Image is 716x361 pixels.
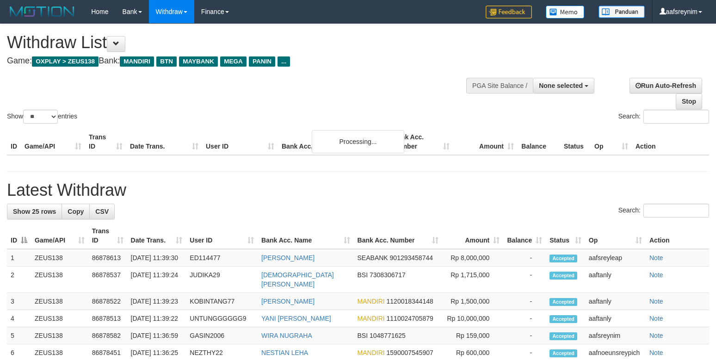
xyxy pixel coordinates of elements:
input: Search: [643,204,709,218]
label: Search: [618,110,709,124]
span: BSI [358,332,368,339]
img: Button%20Memo.svg [546,6,585,19]
td: 86878613 [88,249,127,267]
span: MANDIRI [358,298,385,305]
td: Rp 8,000,000 [442,249,503,267]
th: Op: activate to sort column ascending [585,223,646,249]
td: GASIN2006 [186,327,258,344]
td: 1 [7,249,31,267]
td: ZEUS138 [31,249,88,267]
a: Show 25 rows [7,204,62,219]
span: Copy 1120018344148 to clipboard [387,298,433,305]
span: CSV [95,208,109,215]
td: 86878537 [88,267,127,293]
img: MOTION_logo.png [7,5,77,19]
td: aaftanly [585,310,646,327]
td: - [503,267,546,293]
td: Rp 1,715,000 [442,267,503,293]
th: Action [646,223,709,249]
th: User ID: activate to sort column ascending [186,223,258,249]
a: Stop [676,93,702,109]
h1: Withdraw List [7,33,468,52]
td: aafsreyleap [585,249,646,267]
a: CSV [89,204,115,219]
label: Show entries [7,110,77,124]
th: Amount: activate to sort column ascending [442,223,503,249]
td: - [503,293,546,310]
td: ZEUS138 [31,310,88,327]
td: KOBINTANG77 [186,293,258,310]
span: ... [278,56,290,67]
span: MEGA [220,56,247,67]
th: Bank Acc. Name [278,129,389,155]
img: panduan.png [599,6,645,18]
button: None selected [533,78,594,93]
span: PANIN [249,56,275,67]
td: Rp 1,500,000 [442,293,503,310]
div: Processing... [312,130,404,153]
td: ZEUS138 [31,293,88,310]
span: Copy 1048771625 to clipboard [370,332,406,339]
th: Balance: activate to sort column ascending [503,223,546,249]
label: Search: [618,204,709,218]
span: Accepted [549,332,577,340]
span: BTN [156,56,177,67]
select: Showentries [23,110,58,124]
td: - [503,327,546,344]
td: ED114477 [186,249,258,267]
a: Copy [62,204,90,219]
th: Balance [518,129,560,155]
td: aafsreynim [585,327,646,344]
td: ZEUS138 [31,267,88,293]
span: Show 25 rows [13,208,56,215]
span: Accepted [549,315,577,323]
td: 5 [7,327,31,344]
span: MANDIRI [358,315,385,322]
img: Feedback.jpg [486,6,532,19]
td: - [503,310,546,327]
th: Date Trans. [126,129,202,155]
span: BSI [358,271,368,279]
td: UNTUNGGGGGG9 [186,310,258,327]
th: Bank Acc. Name: activate to sort column ascending [258,223,353,249]
span: MANDIRI [120,56,154,67]
td: 86878513 [88,310,127,327]
th: Amount [453,129,518,155]
th: Bank Acc. Number [389,129,453,155]
span: Copy 7308306717 to clipboard [370,271,406,279]
th: Trans ID: activate to sort column ascending [88,223,127,249]
td: aaftanly [585,293,646,310]
th: Status [560,129,591,155]
td: 3 [7,293,31,310]
td: Rp 10,000,000 [442,310,503,327]
h1: Latest Withdraw [7,181,709,199]
td: [DATE] 11:39:30 [127,249,186,267]
th: Status: activate to sort column ascending [546,223,585,249]
a: Note [649,332,663,339]
a: [PERSON_NAME] [261,254,315,261]
a: Note [649,349,663,356]
th: ID: activate to sort column descending [7,223,31,249]
div: PGA Site Balance / [466,78,533,93]
th: Op [591,129,632,155]
td: [DATE] 11:39:24 [127,267,186,293]
span: Copy 1590007545907 to clipboard [387,349,433,356]
a: Note [649,298,663,305]
a: NESTIAN LEHA [261,349,308,356]
h4: Game: Bank: [7,56,468,66]
a: Note [649,315,663,322]
th: Game/API: activate to sort column ascending [31,223,88,249]
th: Game/API [21,129,85,155]
th: User ID [202,129,278,155]
td: Rp 159,000 [442,327,503,344]
td: - [503,249,546,267]
th: Date Trans.: activate to sort column ascending [127,223,186,249]
th: ID [7,129,21,155]
span: Copy 901293458744 to clipboard [390,254,433,261]
span: Copy 1110024705879 to clipboard [387,315,433,322]
td: aaftanly [585,267,646,293]
span: SEABANK [358,254,388,261]
td: JUDIKA29 [186,267,258,293]
span: Accepted [549,349,577,357]
input: Search: [643,110,709,124]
